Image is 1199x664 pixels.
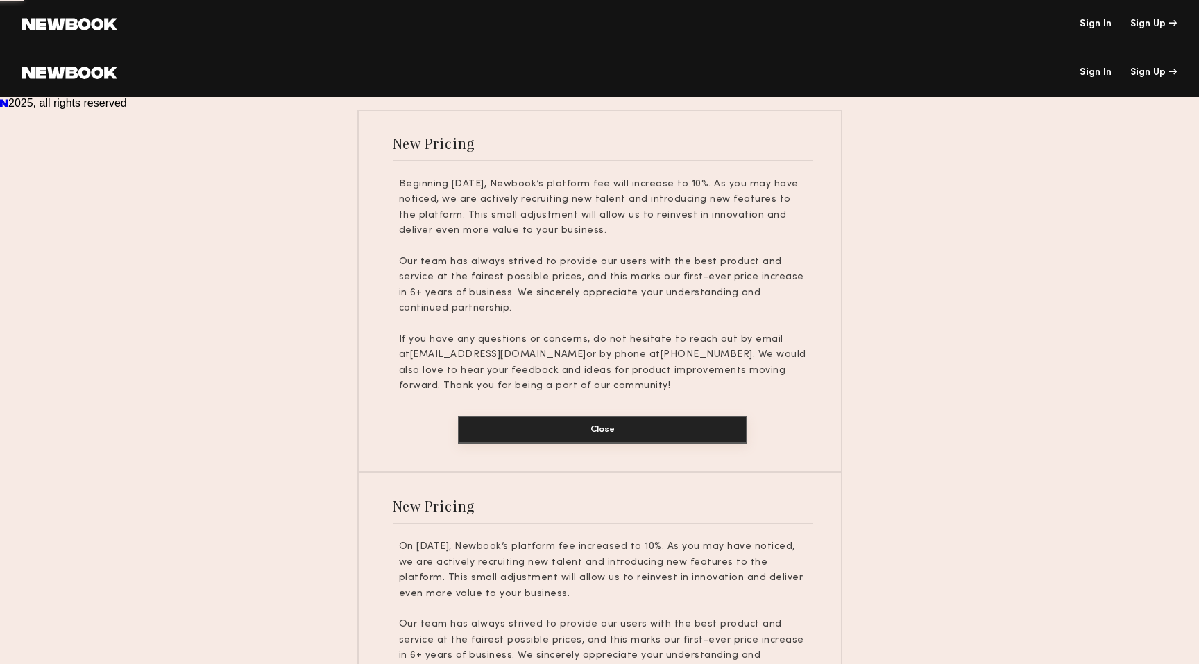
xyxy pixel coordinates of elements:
div: Sign Up [1130,19,1177,29]
div: Sign Up [1130,68,1177,78]
p: Our team has always strived to provide our users with the best product and service at the fairest... [399,254,807,317]
u: [EMAIL_ADDRESS][DOMAIN_NAME] [410,350,586,359]
span: 2025, all rights reserved [8,97,127,109]
div: New Pricing [393,134,475,152]
a: Sign In [1080,68,1112,78]
p: On [DATE], Newbook’s platform fee increased to 10%. As you may have noticed, we are actively recr... [399,539,807,602]
button: Close [458,416,747,444]
p: Beginning [DATE], Newbook’s platform fee will increase to 10%. As you may have noticed, we are ac... [399,177,807,239]
p: If you have any questions or concerns, do not hesitate to reach out by email at or by phone at . ... [399,332,807,394]
div: New Pricing [393,496,475,515]
a: Sign In [1080,19,1112,29]
u: [PHONE_NUMBER] [661,350,753,359]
